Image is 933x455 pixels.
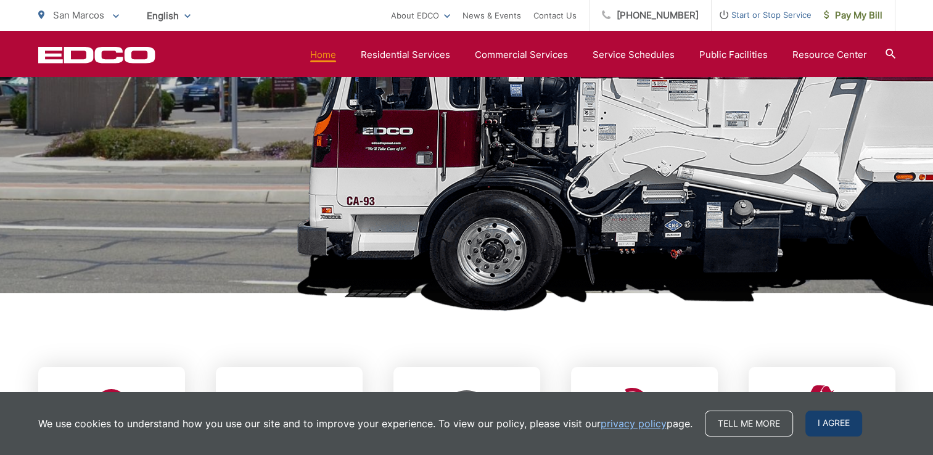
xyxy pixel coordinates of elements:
[601,416,667,431] a: privacy policy
[361,47,450,62] a: Residential Services
[38,416,693,431] p: We use cookies to understand how you use our site and to improve your experience. To view our pol...
[593,47,675,62] a: Service Schedules
[792,47,867,62] a: Resource Center
[533,8,577,23] a: Contact Us
[310,47,336,62] a: Home
[53,9,104,21] span: San Marcos
[138,5,200,27] span: English
[462,8,521,23] a: News & Events
[699,47,768,62] a: Public Facilities
[805,411,862,437] span: I agree
[824,8,882,23] span: Pay My Bill
[705,411,793,437] a: Tell me more
[391,8,450,23] a: About EDCO
[475,47,568,62] a: Commercial Services
[38,46,155,64] a: EDCD logo. Return to the homepage.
